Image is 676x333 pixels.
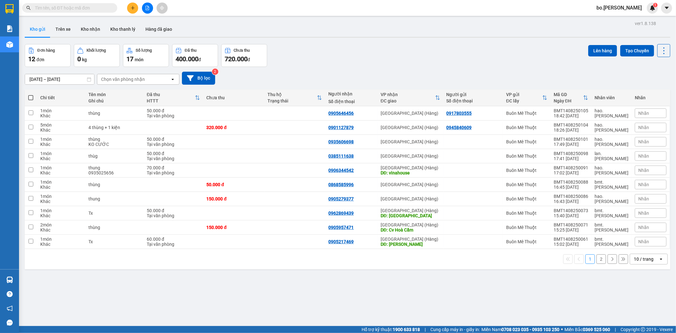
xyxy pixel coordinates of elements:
button: Khối lượng0kg [74,44,120,67]
div: Khác [40,185,82,190]
div: Đã thu [147,92,195,97]
div: VP gửi [506,92,542,97]
div: 60.000 đ [147,237,200,242]
div: ver 1.8.138 [635,20,656,27]
span: Nhãn [638,168,649,173]
button: Kho nhận [76,22,105,37]
div: Tx [88,239,140,244]
span: đ [198,57,201,62]
div: Đã thu [185,48,196,53]
div: 1 món [40,194,82,199]
sup: 2 [212,69,218,75]
div: 15:02 [DATE] [554,242,588,247]
div: BMT1408250086 [554,194,588,199]
span: notification [7,305,13,311]
div: Buôn Mê Thuột [506,168,547,173]
span: đơn [36,57,44,62]
div: [GEOGRAPHIC_DATA] (Hàng) [381,208,440,213]
div: hao.thaison [595,108,628,118]
div: 2 món [40,222,82,227]
span: kg [82,57,87,62]
div: thung [88,196,140,201]
div: hao.thaison [595,194,628,204]
div: 50.000 đ [147,108,200,113]
div: lan.thaison [595,151,628,161]
div: BMT1408250104 [554,122,588,127]
div: 17:02 [DATE] [554,170,588,175]
div: thùng [88,225,140,230]
button: Kho thanh lý [105,22,140,37]
div: Chi tiết [40,95,82,100]
div: 10 / trang [634,256,653,262]
div: Đơn hàng [37,48,55,53]
th: Toggle SortBy [264,89,325,106]
div: Nhân viên [595,95,628,100]
div: 0901127879 [328,125,354,130]
div: Ghi chú [88,98,140,103]
img: solution-icon [6,25,13,32]
button: Lên hàng [588,45,617,56]
div: [GEOGRAPHIC_DATA] (Hàng) [381,125,440,130]
div: hao.thaison [595,137,628,147]
div: Buôn Mê Thuột [506,225,547,230]
div: 0905957471 [328,225,354,230]
div: DĐ: Cx Hà Lam [381,242,440,247]
button: Hàng đã giao [140,22,177,37]
div: Khác [40,227,82,232]
div: thùng [88,137,140,142]
span: Nhãn [638,211,649,216]
span: Cung cấp máy in - giấy in: [430,326,480,333]
div: bmt.thaison [595,237,628,247]
button: file-add [142,3,153,14]
span: Nhãn [638,111,649,116]
div: 17:49 [DATE] [554,142,588,147]
div: BMT1408250091 [554,165,588,170]
div: [GEOGRAPHIC_DATA] (Hàng) [381,111,440,116]
span: ⚪️ [561,328,563,331]
div: HTTT [147,98,195,103]
div: DĐ: Bình Sơn [381,213,440,218]
div: 0962869439 [328,211,354,216]
span: caret-down [664,5,670,11]
div: BMT1408250061 [554,237,588,242]
div: Khác [40,199,82,204]
input: Select a date range. [25,74,94,84]
div: DĐ: vinahouse [381,170,440,175]
div: 0385111638 [328,153,354,159]
div: hao.thaison [595,122,628,133]
div: Buôn Mê Thuột [506,196,547,201]
div: 17:41 [DATE] [554,156,588,161]
div: Chưa thu [206,95,261,100]
span: Nhãn [638,239,649,244]
button: Bộ lọc [182,72,215,85]
div: 0935606698 [328,139,354,144]
span: bo.[PERSON_NAME] [591,4,647,12]
div: 0905279377 [328,196,354,201]
span: Miền Nam [481,326,559,333]
div: Tại văn phòng [147,142,200,147]
div: thùng [88,182,140,187]
div: 18:26 [DATE] [554,127,588,133]
div: 0868585996 [328,182,354,187]
button: plus [127,3,138,14]
div: 1 món [40,237,82,242]
div: [GEOGRAPHIC_DATA] (Hàng) [381,182,440,187]
div: Tx [88,211,140,216]
span: Nhãn [638,225,649,230]
strong: 0708 023 035 - 0935 103 250 [501,327,559,332]
span: Nhãn [638,153,649,159]
span: Nhãn [638,196,649,201]
button: Chưa thu720.000đ [221,44,267,67]
div: 320.000 đ [206,125,261,130]
th: Toggle SortBy [503,89,550,106]
div: hao.thaison [595,165,628,175]
button: Tạo Chuyến [620,45,654,56]
div: Khác [40,127,82,133]
div: 150.000 đ [206,225,261,230]
img: logo-vxr [5,4,14,14]
img: warehouse-icon [6,41,13,48]
span: | [615,326,616,333]
div: Khác [40,242,82,247]
span: Nhãn [638,139,649,144]
div: 16:45 [DATE] [554,185,588,190]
